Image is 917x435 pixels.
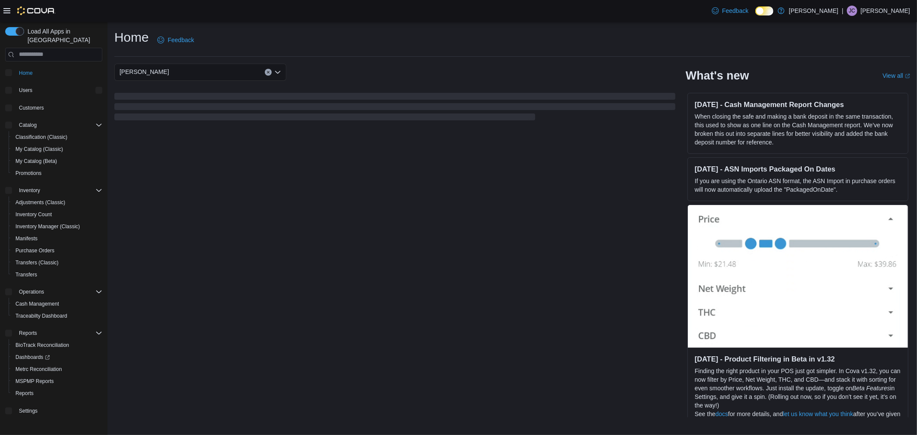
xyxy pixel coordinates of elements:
a: Metrc Reconciliation [12,364,65,374]
span: JC [849,6,856,16]
button: Customers [2,101,106,114]
img: Cova [17,6,55,15]
a: View allExternal link [883,72,910,79]
h1: Home [114,29,149,46]
a: BioTrack Reconciliation [12,340,73,350]
button: Promotions [9,167,106,179]
p: Finding the right product in your POS just got simpler. In Cova v1.32, you can now filter by Pric... [695,367,901,410]
button: BioTrack Reconciliation [9,339,106,351]
p: | [842,6,843,16]
p: [PERSON_NAME] [861,6,910,16]
button: Inventory [2,184,106,196]
a: My Catalog (Classic) [12,144,67,154]
a: Cash Management [12,299,62,309]
button: Catalog [15,120,40,130]
button: Home [2,67,106,79]
button: Inventory Manager (Classic) [9,221,106,233]
span: Feedback [168,36,194,44]
span: Inventory Count [15,211,52,218]
span: Loading [114,95,675,122]
button: Operations [2,286,106,298]
span: Inventory Manager (Classic) [15,223,80,230]
span: Transfers [15,271,37,278]
button: Classification (Classic) [9,131,106,143]
span: Dashboards [15,354,50,361]
button: Users [2,84,106,96]
span: Reports [12,388,102,398]
input: Dark Mode [755,6,773,15]
span: Inventory Count [12,209,102,220]
a: let us know what you think [783,410,853,417]
span: Promotions [12,168,102,178]
span: Purchase Orders [15,247,55,254]
h2: What's new [686,69,749,83]
a: docs [715,410,728,417]
p: When closing the safe and making a bank deposit in the same transaction, this used to show as one... [695,112,901,147]
button: Adjustments (Classic) [9,196,106,208]
span: Customers [19,104,44,111]
a: Home [15,68,36,78]
button: Metrc Reconciliation [9,363,106,375]
span: BioTrack Reconciliation [12,340,102,350]
span: My Catalog (Beta) [15,158,57,165]
span: Manifests [15,235,37,242]
button: Transfers (Classic) [9,257,106,269]
h3: [DATE] - Cash Management Report Changes [695,100,901,109]
a: Inventory Manager (Classic) [12,221,83,232]
h3: [DATE] - Product Filtering in Beta in v1.32 [695,355,901,363]
span: Cash Management [12,299,102,309]
span: My Catalog (Classic) [15,146,63,153]
span: Adjustments (Classic) [12,197,102,208]
span: Catalog [19,122,37,129]
span: Promotions [15,170,42,177]
button: Settings [2,404,106,417]
a: Dashboards [9,351,106,363]
span: Reports [15,328,102,338]
a: Transfers (Classic) [12,257,62,268]
span: Classification (Classic) [15,134,67,141]
a: Classification (Classic) [12,132,71,142]
em: Beta Features [853,385,890,392]
button: Manifests [9,233,106,245]
span: Inventory [19,187,40,194]
span: Settings [15,405,102,416]
button: Open list of options [274,69,281,76]
span: Settings [19,407,37,414]
span: Customers [15,102,102,113]
a: Inventory Count [12,209,55,220]
span: Purchase Orders [12,245,102,256]
a: Customers [15,103,47,113]
p: If you are using the Ontario ASN format, the ASN Import in purchase orders will now automatically... [695,177,901,194]
span: Transfers (Classic) [15,259,58,266]
span: My Catalog (Beta) [12,156,102,166]
span: Traceabilty Dashboard [15,312,67,319]
span: Operations [15,287,102,297]
span: MSPMP Reports [15,378,54,385]
a: MSPMP Reports [12,376,57,386]
a: Manifests [12,233,41,244]
a: Settings [15,406,41,416]
a: Reports [12,388,37,398]
button: Inventory [15,185,43,196]
h3: [DATE] - ASN Imports Packaged On Dates [695,165,901,173]
span: Cash Management [15,300,59,307]
div: Justin Crosby [847,6,857,16]
span: Home [15,67,102,78]
span: Dashboards [12,352,102,362]
span: Metrc Reconciliation [15,366,62,373]
span: Feedback [722,6,748,15]
span: My Catalog (Classic) [12,144,102,154]
button: MSPMP Reports [9,375,106,387]
span: Users [19,87,32,94]
span: Inventory Manager (Classic) [12,221,102,232]
button: Transfers [9,269,106,281]
span: [PERSON_NAME] [120,67,169,77]
button: Operations [15,287,48,297]
span: Classification (Classic) [12,132,102,142]
a: My Catalog (Beta) [12,156,61,166]
button: My Catalog (Classic) [9,143,106,155]
a: Feedback [154,31,197,49]
span: BioTrack Reconciliation [15,342,69,349]
button: Clear input [265,69,272,76]
button: Cash Management [9,298,106,310]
